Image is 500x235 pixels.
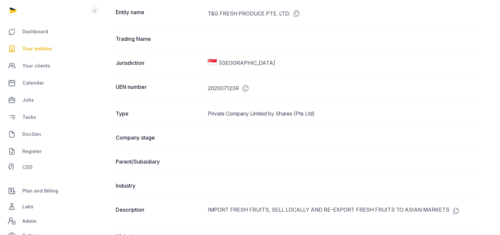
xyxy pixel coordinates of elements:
dt: Industry [116,182,202,190]
a: Jobs [5,92,89,108]
span: Calendar [22,79,44,87]
dt: UEN number [116,83,202,93]
a: Register [5,144,89,159]
a: Plan and Billing [5,183,89,199]
a: Tasks [5,109,89,125]
dt: Company stage [116,134,202,142]
a: Calendar [5,75,89,91]
dd: Private Company Limited by Shares (Pte Ltd) [208,110,479,117]
dt: Trading Name [116,35,202,43]
span: [GEOGRAPHIC_DATA] [219,59,275,67]
dt: Parent/Subsidiary [116,158,202,166]
a: CDD [5,161,89,174]
dd: 202007123R [208,83,479,93]
span: DocGen [22,130,41,138]
dt: Type [116,110,202,117]
dd: T&G FRESH PRODUCE PTE. LTD. [208,8,479,19]
span: Plan and Billing [22,187,58,195]
dt: Jurisdiction [116,59,202,67]
a: Admin [5,215,89,228]
span: Admin [22,217,36,225]
span: Your clients [22,62,50,70]
a: Your entities [5,41,89,57]
dt: Description [116,206,202,216]
a: Your clients [5,58,89,74]
span: Labs [22,203,34,211]
span: Dashboard [22,28,48,36]
a: Dashboard [5,24,89,39]
span: Tasks [22,113,36,121]
dt: Entity name [116,8,202,19]
span: Jobs [22,96,34,104]
a: Labs [5,199,89,215]
a: DocGen [5,126,89,142]
dd: IMPORT FRESH FRUITS, SELL LOCALLY AND RE-EXPORT FRESH FRUITS TO ASIAN MARKETS [208,206,479,216]
span: Your entities [22,45,52,53]
span: CDD [22,163,33,171]
span: Register [22,147,42,155]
